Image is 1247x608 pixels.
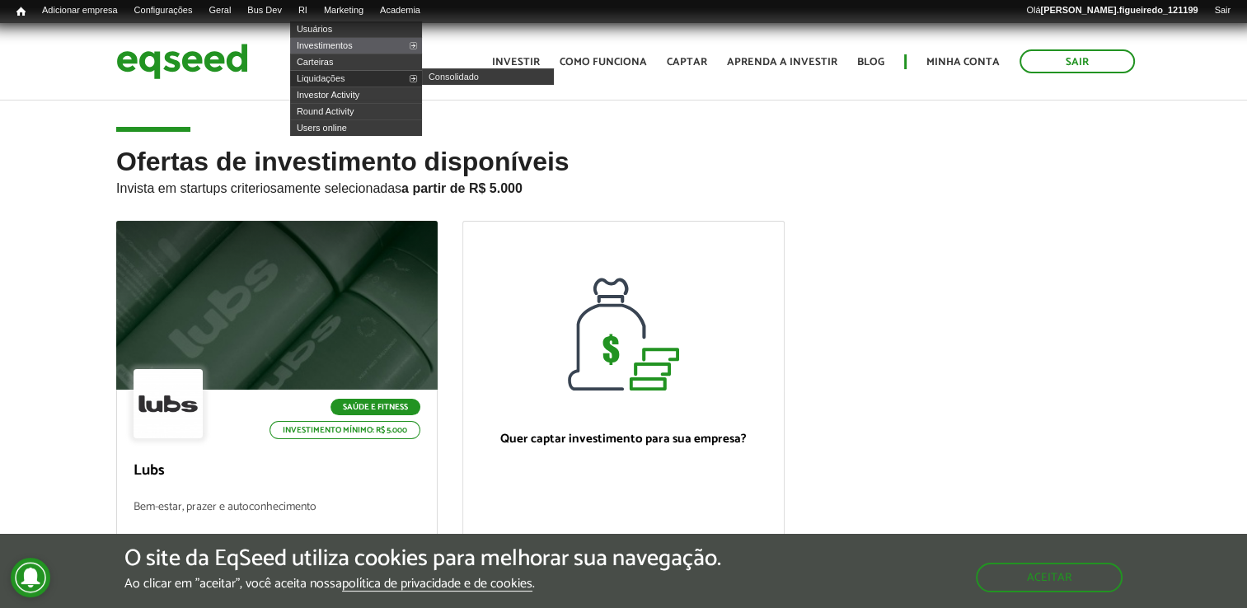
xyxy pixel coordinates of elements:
img: EqSeed [116,40,248,83]
strong: [PERSON_NAME].figueiredo_121199 [1040,5,1198,15]
a: Adicionar empresa [34,4,126,17]
a: Minha conta [926,57,1000,68]
a: Investir [492,57,540,68]
a: Geral [200,4,239,17]
a: Sair [1020,49,1135,73]
a: Academia [372,4,429,17]
a: Sair [1206,4,1239,17]
p: Ao clicar em "aceitar", você aceita nossa . [124,576,721,592]
p: Investimento mínimo: R$ 5.000 [270,421,420,439]
span: Início [16,6,26,17]
a: Configurações [126,4,201,17]
a: política de privacidade e de cookies [342,578,532,592]
a: Marketing [316,4,372,17]
a: Olá[PERSON_NAME].figueiredo_121199 [1018,4,1206,17]
a: Usuários [290,21,422,37]
h5: O site da EqSeed utiliza cookies para melhorar sua navegação. [124,546,721,572]
p: Quer captar investimento para sua empresa? [480,432,766,447]
a: Captar [667,57,707,68]
p: Invista em startups criteriosamente selecionadas [116,176,1131,196]
a: Aprenda a investir [727,57,837,68]
p: Bem-estar, prazer e autoconhecimento [134,501,420,536]
strong: a partir de R$ 5.000 [401,181,523,195]
a: Como funciona [560,57,647,68]
a: Bus Dev [239,4,290,17]
button: Aceitar [976,563,1123,592]
h2: Ofertas de investimento disponíveis [116,147,1131,221]
a: RI [290,4,316,17]
a: Blog [857,57,884,68]
a: Início [8,4,34,20]
p: Lubs [134,462,420,480]
p: Saúde e Fitness [331,399,420,415]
